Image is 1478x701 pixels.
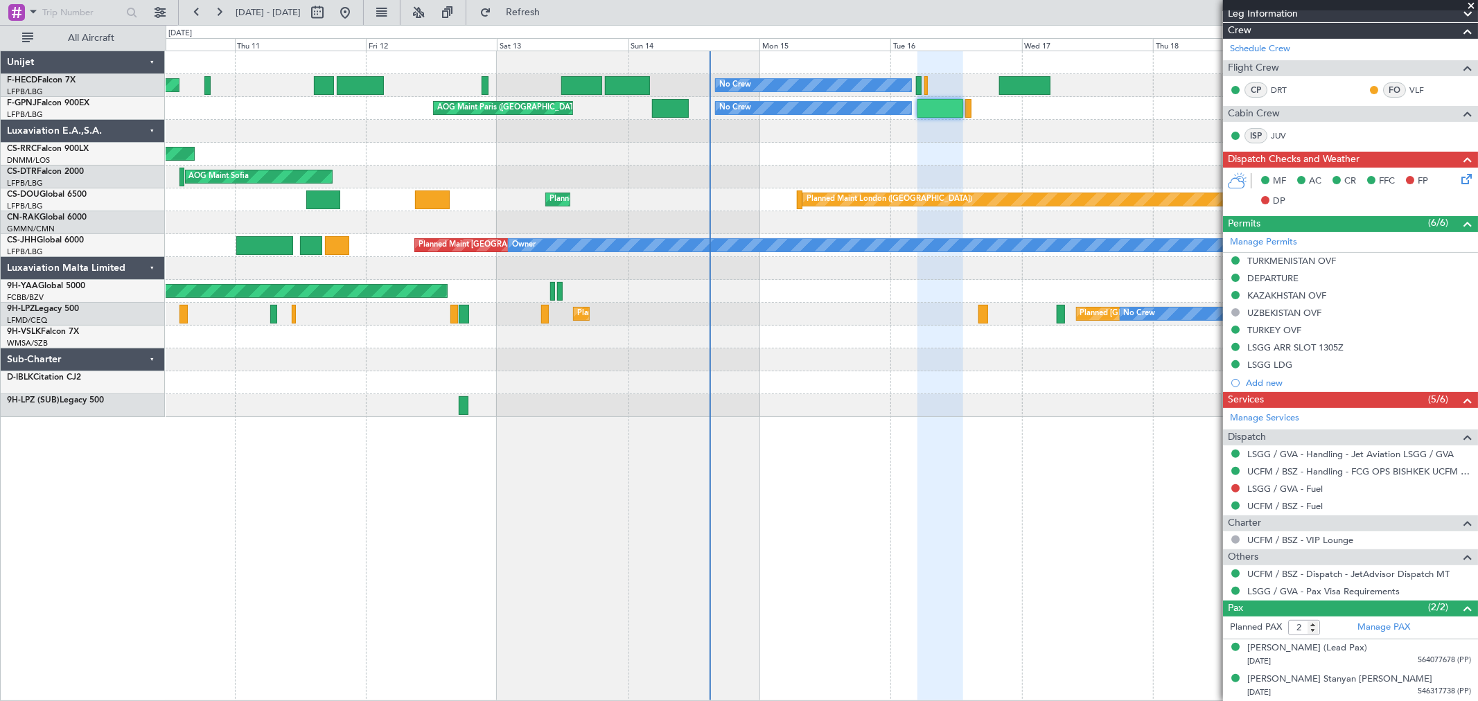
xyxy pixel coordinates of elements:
div: AOG Maint Sofia [189,166,249,187]
span: Permits [1228,216,1260,232]
button: Refresh [473,1,556,24]
a: FCBB/BZV [7,292,44,303]
div: [PERSON_NAME] Stanyan [PERSON_NAME] [1247,673,1432,686]
a: Manage Permits [1230,236,1297,249]
a: VLF [1409,84,1441,96]
span: 9H-YAA [7,282,38,290]
div: DEPARTURE [1247,272,1299,284]
div: LSGG ARR SLOT 1305Z [1247,341,1344,353]
a: F-HECDFalcon 7X [7,76,76,85]
a: UCFM / BSZ - Fuel [1247,500,1323,512]
div: Planned Maint [GEOGRAPHIC_DATA] ([GEOGRAPHIC_DATA]) [419,235,637,256]
span: 564077678 (PP) [1418,655,1471,666]
span: CS-DOU [7,190,39,199]
a: LFPB/LBG [7,87,43,97]
div: Planned Maint [GEOGRAPHIC_DATA] ([GEOGRAPHIC_DATA]) [577,303,795,324]
div: Wed 17 [1022,38,1153,51]
div: TURKMENISTAN OVF [1247,255,1336,267]
span: D-IBLK [7,373,33,382]
a: CS-DOUGlobal 6500 [7,190,87,199]
a: GMMN/CMN [7,224,55,234]
a: 9H-YAAGlobal 5000 [7,282,85,290]
span: 9H-LPZ (SUB) [7,396,60,405]
div: Sun 14 [628,38,759,51]
a: LSGG / GVA - Pax Visa Requirements [1247,585,1400,597]
div: Thu 11 [235,38,366,51]
div: Mon 15 [759,38,890,51]
a: JUV [1271,130,1302,142]
div: ISP [1244,128,1267,143]
span: CS-DTR [7,168,37,176]
a: D-IBLKCitation CJ2 [7,373,81,382]
div: LSGG LDG [1247,359,1292,371]
div: No Crew [719,75,751,96]
div: CP [1244,82,1267,98]
span: Others [1228,549,1258,565]
input: Trip Number [42,2,122,23]
a: CS-RRCFalcon 900LX [7,145,89,153]
div: Fri 12 [366,38,497,51]
span: 9H-VSLK [7,328,41,336]
span: Crew [1228,23,1251,39]
span: Leg Information [1228,6,1298,22]
div: AOG Maint Paris ([GEOGRAPHIC_DATA]) [437,98,583,118]
div: Planned [GEOGRAPHIC_DATA] ([GEOGRAPHIC_DATA]) [1080,303,1276,324]
div: [DATE] [168,28,192,39]
span: Charter [1228,515,1261,531]
a: Schedule Crew [1230,42,1290,56]
span: CN-RAK [7,213,39,222]
button: All Aircraft [15,27,150,49]
div: Sat 13 [497,38,628,51]
span: 9H-LPZ [7,305,35,313]
span: (2/2) [1428,600,1448,614]
span: CS-RRC [7,145,37,153]
span: [DATE] - [DATE] [236,6,301,19]
a: LSGG / GVA - Handling - Jet Aviation LSGG / GVA [1247,448,1454,460]
div: Tue 16 [890,38,1021,51]
div: FO [1383,82,1406,98]
div: No Crew [1124,303,1156,324]
a: UCFM / BSZ - VIP Lounge [1247,534,1353,546]
a: CS-JHHGlobal 6000 [7,236,84,245]
label: Planned PAX [1230,621,1282,635]
span: Refresh [494,8,552,17]
div: Add new [1246,377,1471,389]
a: LFPB/LBG [7,247,43,257]
a: LFMD/CEQ [7,315,47,326]
a: Manage PAX [1357,621,1410,635]
div: Wed 10 [103,38,234,51]
div: No Crew [719,98,751,118]
span: DP [1273,195,1285,208]
a: UCFM / BSZ - Handling - FCG OPS BISHKEK UCFM / BSZ [1247,465,1471,477]
a: WMSA/SZB [7,338,48,348]
span: MF [1273,175,1286,188]
span: (6/6) [1428,215,1448,230]
div: KAZAKHSTAN OVF [1247,290,1326,301]
span: Cabin Crew [1228,106,1280,122]
span: Pax [1228,601,1243,616]
a: CN-RAKGlobal 6000 [7,213,87,222]
span: [DATE] [1247,656,1271,666]
span: Dispatch Checks and Weather [1228,152,1360,168]
a: DRT [1271,84,1302,96]
a: DNMM/LOS [7,155,50,166]
a: Manage Services [1230,411,1299,425]
div: UZBEKISTAN OVF [1247,307,1321,319]
a: LFPB/LBG [7,178,43,188]
div: TURKEY OVF [1247,324,1301,336]
a: UCFM / BSZ - Dispatch - JetAdvisor Dispatch MT [1247,568,1450,580]
a: LFPB/LBG [7,201,43,211]
a: LFPB/LBG [7,109,43,120]
a: F-GPNJFalcon 900EX [7,99,89,107]
a: 9H-LPZLegacy 500 [7,305,79,313]
span: [DATE] [1247,687,1271,698]
span: F-GPNJ [7,99,37,107]
span: Services [1228,392,1264,408]
span: Flight Crew [1228,60,1279,76]
span: 546317738 (PP) [1418,686,1471,698]
span: AC [1309,175,1321,188]
span: CR [1344,175,1356,188]
div: Planned Maint London ([GEOGRAPHIC_DATA]) [807,189,972,210]
span: F-HECD [7,76,37,85]
span: FFC [1379,175,1395,188]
